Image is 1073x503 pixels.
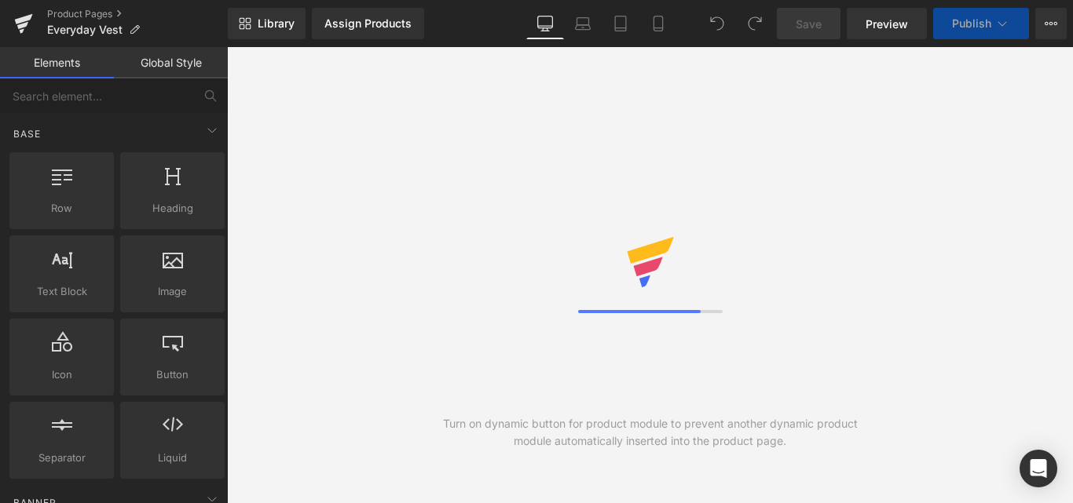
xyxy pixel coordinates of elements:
[125,283,220,300] span: Image
[639,8,677,39] a: Mobile
[14,283,109,300] span: Text Block
[125,200,220,217] span: Heading
[228,8,306,39] a: New Library
[12,126,42,141] span: Base
[125,450,220,466] span: Liquid
[438,415,862,450] div: Turn on dynamic button for product module to prevent another dynamic product module automatically...
[1020,450,1057,487] div: Open Intercom Messenger
[47,8,228,20] a: Product Pages
[739,8,771,39] button: Redo
[564,8,602,39] a: Laptop
[14,366,109,383] span: Icon
[258,16,295,31] span: Library
[526,8,564,39] a: Desktop
[47,24,123,36] span: Everyday Vest
[1035,8,1067,39] button: More
[114,47,228,78] a: Global Style
[866,16,908,32] span: Preview
[125,366,220,383] span: Button
[933,8,1029,39] button: Publish
[602,8,639,39] a: Tablet
[324,17,412,30] div: Assign Products
[952,17,991,30] span: Publish
[14,200,109,217] span: Row
[14,450,109,466] span: Separator
[796,16,822,32] span: Save
[701,8,733,39] button: Undo
[847,8,927,39] a: Preview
